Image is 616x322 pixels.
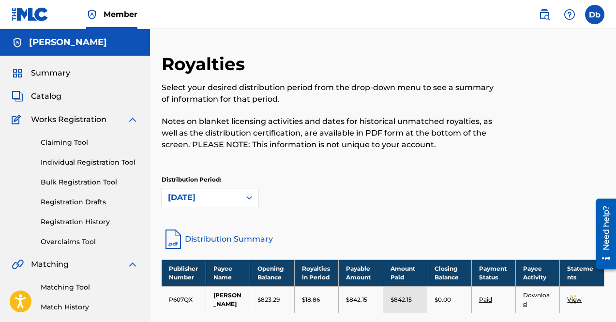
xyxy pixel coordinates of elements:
iframe: Chat Widget [568,276,616,322]
h5: Kay Archon [29,37,107,48]
th: Opening Balance [250,260,294,286]
th: Payee Activity [516,260,560,286]
a: Distribution Summary [162,228,604,251]
a: Match History [41,302,138,312]
img: Catalog [12,91,23,102]
div: [DATE] [168,192,235,203]
span: Works Registration [31,114,106,125]
img: Top Rightsholder [86,9,98,20]
img: Accounts [12,37,23,48]
th: Closing Balance [427,260,471,286]
p: Notes on blanket licensing activities and dates for historical unmatched royalties, as well as th... [162,116,503,151]
img: MLC Logo [12,7,49,21]
a: CatalogCatalog [12,91,61,102]
a: Download [523,291,550,307]
p: Distribution Period: [162,175,258,184]
th: Payment Status [471,260,515,286]
th: Payee Name [206,260,250,286]
img: Works Registration [12,114,24,125]
div: Drag [571,285,576,314]
a: Claiming Tool [41,138,138,148]
div: User Menu [585,5,604,24]
img: expand [127,114,138,125]
a: Paid [479,296,492,303]
span: Member [104,9,137,20]
p: $842.15 [346,295,367,304]
span: Matching [31,259,69,270]
a: Registration History [41,217,138,227]
p: $18.86 [302,295,320,304]
img: help [564,9,575,20]
td: [PERSON_NAME] [206,286,250,313]
img: distribution-summary-pdf [162,228,185,251]
a: Public Search [535,5,554,24]
th: Royalties in Period [294,260,338,286]
img: search [539,9,550,20]
iframe: Resource Center [589,195,616,273]
a: Bulk Registration Tool [41,177,138,187]
p: $823.29 [257,295,280,304]
td: P607QX [162,286,206,313]
a: Overclaims Tool [41,237,138,247]
img: Summary [12,67,23,79]
a: Registration Drafts [41,197,138,207]
th: Amount Paid [383,260,427,286]
th: Statements [560,260,604,286]
a: Individual Registration Tool [41,157,138,168]
a: Matching Tool [41,282,138,292]
span: Catalog [31,91,61,102]
p: $842.15 [391,295,412,304]
img: expand [127,259,138,270]
div: Help [560,5,579,24]
th: Payable Amount [339,260,383,286]
p: $0.00 [435,295,451,304]
img: Matching [12,259,24,270]
th: Publisher Number [162,260,206,286]
p: Select your desired distribution period from the drop-down menu to see a summary of information f... [162,82,503,105]
h2: Royalties [162,53,250,75]
span: Summary [31,67,70,79]
a: SummarySummary [12,67,70,79]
